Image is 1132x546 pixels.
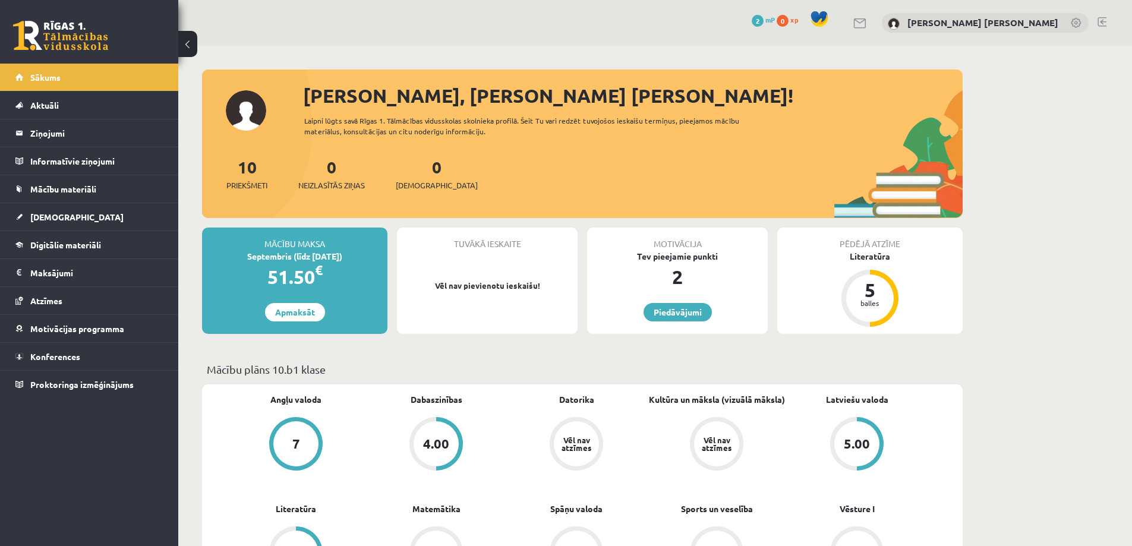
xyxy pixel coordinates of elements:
[777,250,963,263] div: Literatūra
[226,179,267,191] span: Priekšmeti
[790,15,798,24] span: xp
[15,287,163,314] a: Atzīmes
[15,343,163,370] a: Konferences
[207,361,958,377] p: Mācību plāns 10.b1 klase
[396,156,478,191] a: 0[DEMOGRAPHIC_DATA]
[15,175,163,203] a: Mācību materiāli
[765,15,775,24] span: mP
[396,179,478,191] span: [DEMOGRAPHIC_DATA]
[202,228,387,250] div: Mācību maksa
[907,17,1058,29] a: [PERSON_NAME] [PERSON_NAME]
[506,417,647,473] a: Vēl nav atzīmes
[403,280,572,292] p: Vēl nav pievienotu ieskaišu!
[844,437,870,450] div: 5.00
[777,228,963,250] div: Pēdējā atzīme
[787,417,927,473] a: 5.00
[30,239,101,250] span: Digitālie materiāli
[777,250,963,329] a: Literatūra 5 balles
[560,436,593,452] div: Vēl nav atzīmes
[412,503,461,515] a: Matemātika
[888,18,900,30] img: Frančesko Pio Bevilakva
[30,351,80,362] span: Konferences
[700,436,733,452] div: Vēl nav atzīmes
[202,263,387,291] div: 51.50
[226,156,267,191] a: 10Priekšmeti
[30,295,62,306] span: Atzīmes
[15,259,163,286] a: Maksājumi
[587,250,768,263] div: Tev pieejamie punkti
[276,503,316,515] a: Literatūra
[397,228,578,250] div: Tuvākā ieskaite
[647,417,787,473] a: Vēl nav atzīmes
[752,15,775,24] a: 2 mP
[15,315,163,342] a: Motivācijas programma
[649,393,785,406] a: Kultūra un māksla (vizuālā māksla)
[15,231,163,258] a: Digitālie materiāli
[270,393,321,406] a: Angļu valoda
[298,179,365,191] span: Neizlasītās ziņas
[315,261,323,279] span: €
[30,212,124,222] span: [DEMOGRAPHIC_DATA]
[265,303,325,321] a: Apmaksāt
[550,503,603,515] a: Spāņu valoda
[15,119,163,147] a: Ziņojumi
[752,15,764,27] span: 2
[15,371,163,398] a: Proktoringa izmēģinājums
[304,115,761,137] div: Laipni lūgts savā Rīgas 1. Tālmācības vidusskolas skolnieka profilā. Šeit Tu vari redzēt tuvojošo...
[303,81,963,110] div: [PERSON_NAME], [PERSON_NAME] [PERSON_NAME]!
[30,379,134,390] span: Proktoringa izmēģinājums
[30,259,163,286] legend: Maksājumi
[852,299,888,307] div: balles
[30,72,61,83] span: Sākums
[298,156,365,191] a: 0Neizlasītās ziņas
[777,15,804,24] a: 0 xp
[30,184,96,194] span: Mācību materiāli
[366,417,506,473] a: 4.00
[644,303,712,321] a: Piedāvājumi
[826,393,888,406] a: Latviešu valoda
[840,503,875,515] a: Vēsture I
[423,437,449,450] div: 4.00
[15,91,163,119] a: Aktuāli
[777,15,789,27] span: 0
[30,147,163,175] legend: Informatīvie ziņojumi
[587,228,768,250] div: Motivācija
[292,437,300,450] div: 7
[202,250,387,263] div: Septembris (līdz [DATE])
[15,203,163,231] a: [DEMOGRAPHIC_DATA]
[226,417,366,473] a: 7
[559,393,594,406] a: Datorika
[852,280,888,299] div: 5
[587,263,768,291] div: 2
[30,119,163,147] legend: Ziņojumi
[15,64,163,91] a: Sākums
[411,393,462,406] a: Dabaszinības
[30,100,59,111] span: Aktuāli
[681,503,753,515] a: Sports un veselība
[30,323,124,334] span: Motivācijas programma
[15,147,163,175] a: Informatīvie ziņojumi
[13,21,108,51] a: Rīgas 1. Tālmācības vidusskola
